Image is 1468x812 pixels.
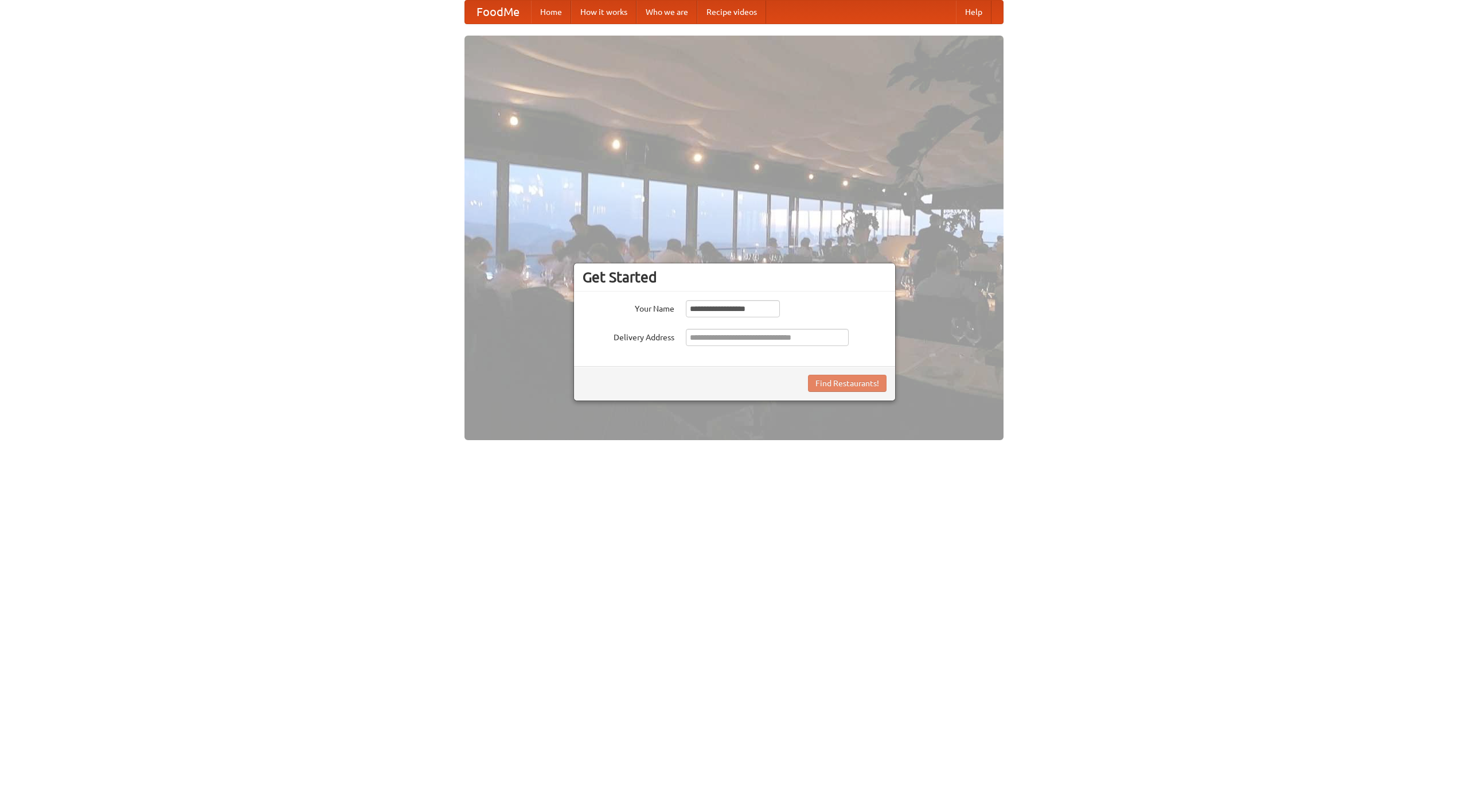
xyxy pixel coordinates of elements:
a: Help [956,1,991,24]
button: Find Restaurants! [808,375,887,392]
a: How it works [571,1,637,24]
h3: Get Started [583,269,887,286]
a: Recipe videos [697,1,766,24]
a: Home [531,1,571,24]
label: Delivery Address [583,329,674,343]
a: FoodMe [465,1,531,24]
label: Your Name [583,300,674,314]
a: Who we are [637,1,697,24]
